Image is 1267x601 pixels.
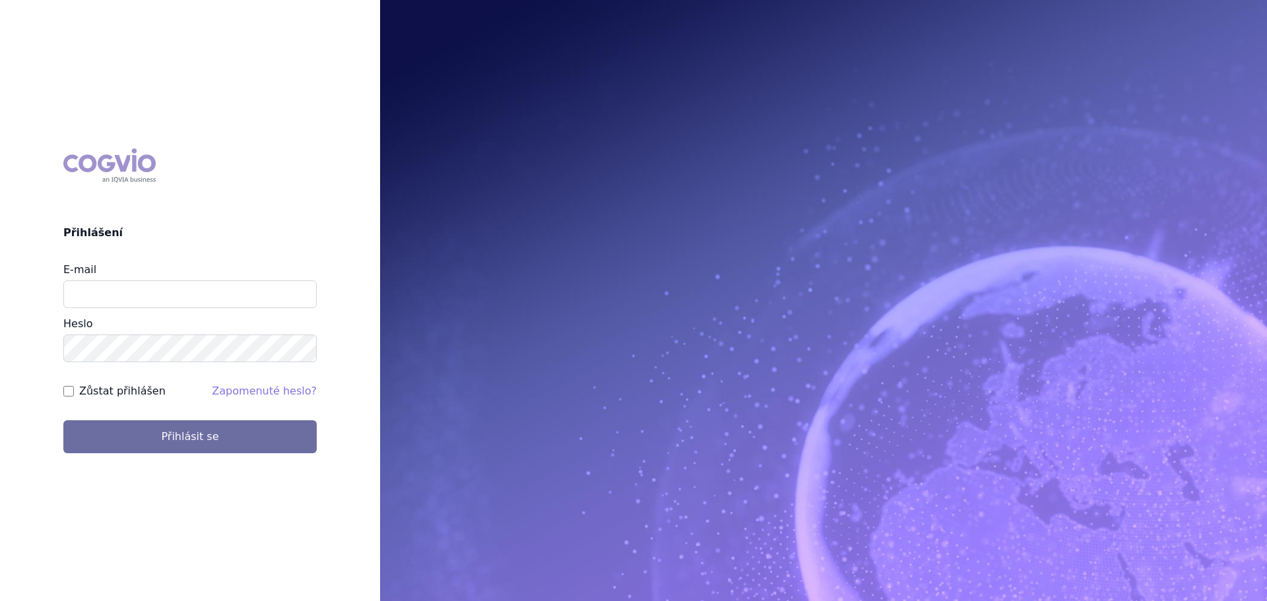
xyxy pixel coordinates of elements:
label: E-mail [63,263,96,276]
label: Zůstat přihlášen [79,383,166,399]
a: Zapomenuté heslo? [212,385,317,397]
div: COGVIO [63,148,156,183]
label: Heslo [63,317,92,330]
button: Přihlásit se [63,420,317,453]
h2: Přihlášení [63,225,317,241]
